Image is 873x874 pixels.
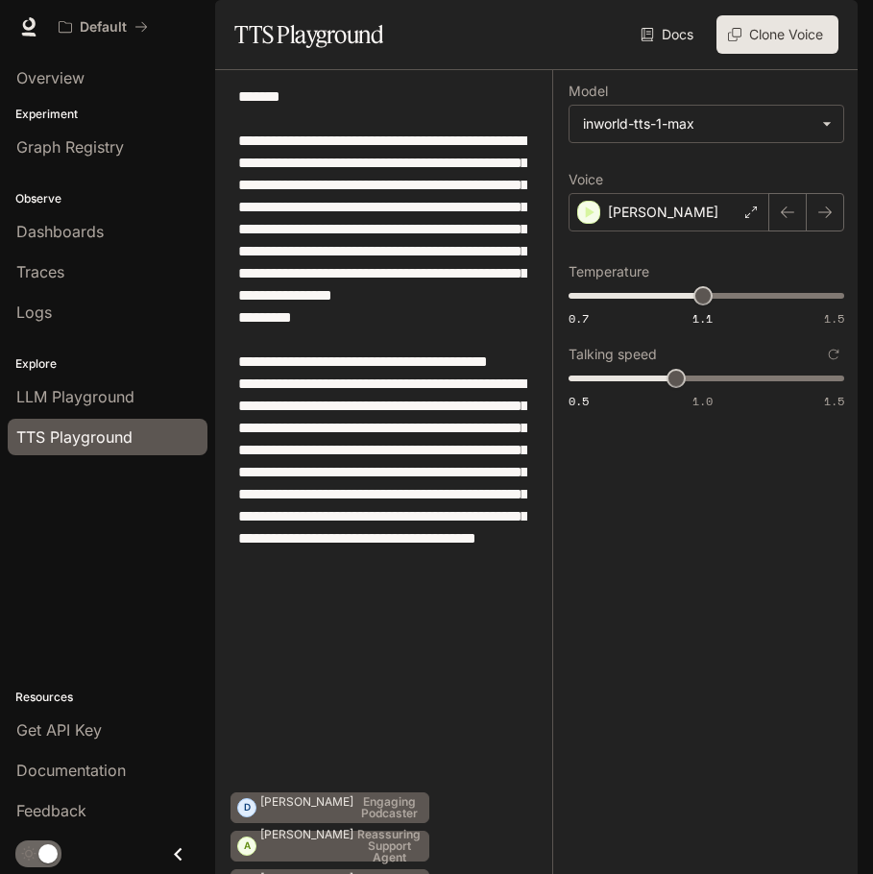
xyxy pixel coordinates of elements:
p: Engaging Podcaster [357,796,421,819]
p: Talking speed [569,348,657,361]
div: D [238,792,255,823]
p: Default [80,19,127,36]
p: Reassuring Support Agent [357,829,421,863]
span: 1.0 [692,393,713,409]
span: 0.7 [569,310,589,327]
button: A[PERSON_NAME]Reassuring Support Agent [230,831,429,862]
p: [PERSON_NAME] [260,796,353,808]
div: inworld-tts-1-max [570,106,843,142]
p: [PERSON_NAME] [608,203,718,222]
button: All workspaces [50,8,157,46]
p: Voice [569,173,603,186]
button: D[PERSON_NAME]Engaging Podcaster [230,792,429,823]
h1: TTS Playground [234,15,383,54]
p: Model [569,85,608,98]
span: 0.5 [569,393,589,409]
p: [PERSON_NAME] [260,829,353,840]
span: 1.5 [824,310,844,327]
a: Docs [637,15,701,54]
div: A [238,831,255,862]
div: inworld-tts-1-max [583,114,812,134]
span: 1.1 [692,310,713,327]
p: Temperature [569,265,649,279]
button: Reset to default [823,344,844,365]
button: Clone Voice [716,15,838,54]
span: 1.5 [824,393,844,409]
